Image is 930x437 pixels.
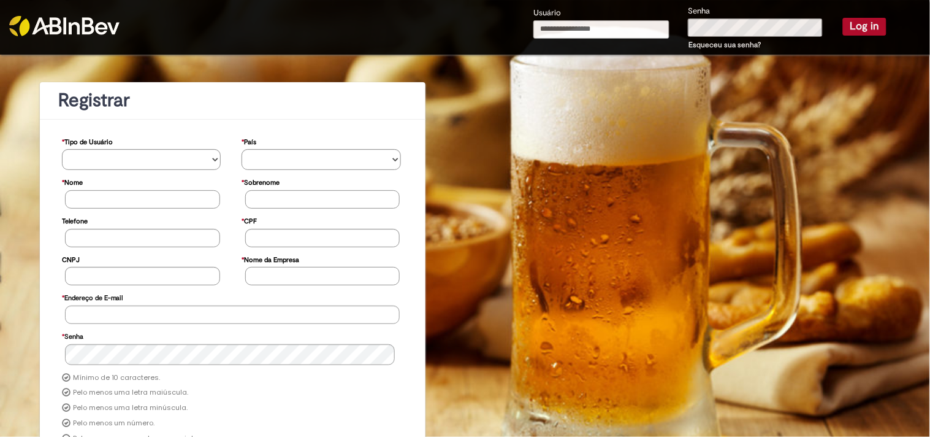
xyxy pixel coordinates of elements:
label: Nome da Empresa [242,250,299,268]
label: Tipo de Usuário [62,132,113,150]
button: Log in [843,18,886,35]
h1: Registrar [58,90,407,110]
label: Usuário [533,7,561,19]
label: Pelo menos um número. [73,419,155,428]
label: Telefone [62,211,88,229]
label: Sobrenome [242,172,280,190]
a: Esqueceu sua senha? [689,40,761,50]
img: ABInbev-white.png [9,16,120,36]
label: Nome [62,172,83,190]
label: Pelo menos uma letra minúscula. [73,403,188,413]
label: Mínimo de 10 caracteres. [73,373,161,383]
label: Senha [62,327,83,344]
label: Endereço de E-mail [62,288,123,306]
label: CPF [242,211,257,229]
label: Pelo menos uma letra maiúscula. [73,388,189,398]
label: CNPJ [62,250,80,268]
label: Senha [688,6,710,17]
label: País [242,132,256,150]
